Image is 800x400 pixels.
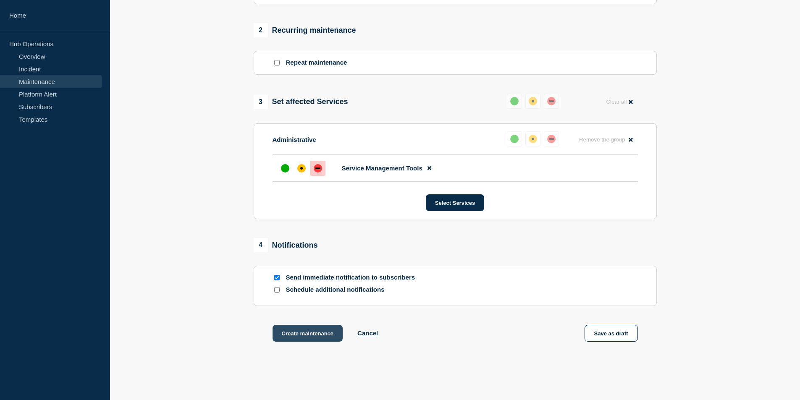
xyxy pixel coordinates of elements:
[286,274,420,282] p: Send immediate notification to subscribers
[525,94,540,109] button: affected
[544,131,559,146] button: down
[274,287,280,293] input: Schedule additional notifications
[510,135,519,143] div: up
[297,164,306,173] div: affected
[254,238,268,252] span: 4
[507,131,522,146] button: up
[426,194,484,211] button: Select Services
[357,329,378,337] button: Cancel
[286,286,420,294] p: Schedule additional notifications
[544,94,559,109] button: down
[273,136,316,143] p: Administrative
[286,59,347,67] p: Repeat maintenance
[585,325,638,342] button: Save as draft
[254,23,356,37] div: Recurring maintenance
[342,165,422,172] span: Service Management Tools
[601,94,637,110] button: Clear all
[314,164,322,173] div: down
[274,275,280,280] input: Send immediate notification to subscribers
[254,95,268,109] span: 3
[529,135,537,143] div: affected
[507,94,522,109] button: up
[273,325,343,342] button: Create maintenance
[574,131,638,148] button: Remove the group
[579,136,625,143] span: Remove the group
[510,97,519,105] div: up
[254,23,268,37] span: 2
[254,95,348,109] div: Set affected Services
[529,97,537,105] div: affected
[281,164,289,173] div: up
[274,60,280,65] input: Repeat maintenance
[254,238,318,252] div: Notifications
[547,97,556,105] div: down
[547,135,556,143] div: down
[525,131,540,146] button: affected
